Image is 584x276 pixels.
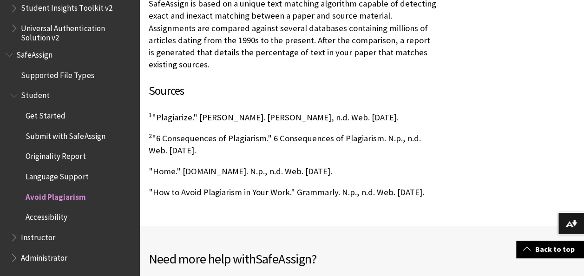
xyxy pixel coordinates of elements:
[21,88,50,100] span: Student
[26,210,67,222] span: Accessibility
[149,165,437,177] p: "Home." [DOMAIN_NAME]. N.p., n.d. Web. [DATE].
[21,67,94,80] span: Supported File Types
[21,230,55,242] span: Instructor
[26,108,66,120] span: Get Started
[21,250,67,263] span: Administrator
[516,241,584,258] a: Back to top
[149,82,437,99] h3: Sources
[149,186,437,198] p: "How to Avoid Plagiarism in Your Work." Grammarly. N.p., n.d. Web. [DATE].
[26,189,86,202] span: Avoid Plagiarism
[26,128,105,141] span: Submit with SafeAssign
[26,169,88,181] span: Language Support
[149,111,437,123] p: "Plagiarize." [PERSON_NAME]. [PERSON_NAME], n.d. Web. [DATE].
[21,20,133,42] span: Universal Authentication Solution v2
[149,249,575,268] h2: Need more help with ?
[256,250,311,267] span: SafeAssign
[6,47,134,265] nav: Book outline for Blackboard SafeAssign
[21,0,112,13] span: Student Insights Toolkit v2
[149,132,437,156] p: "6 Consequences of Plagiarism." 6 Consequences of Plagiarism. N.p., n.d. Web. [DATE].
[16,47,52,59] span: SafeAssign
[149,110,152,118] sup: 1
[149,131,152,139] sup: 2
[26,149,85,161] span: Originality Report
